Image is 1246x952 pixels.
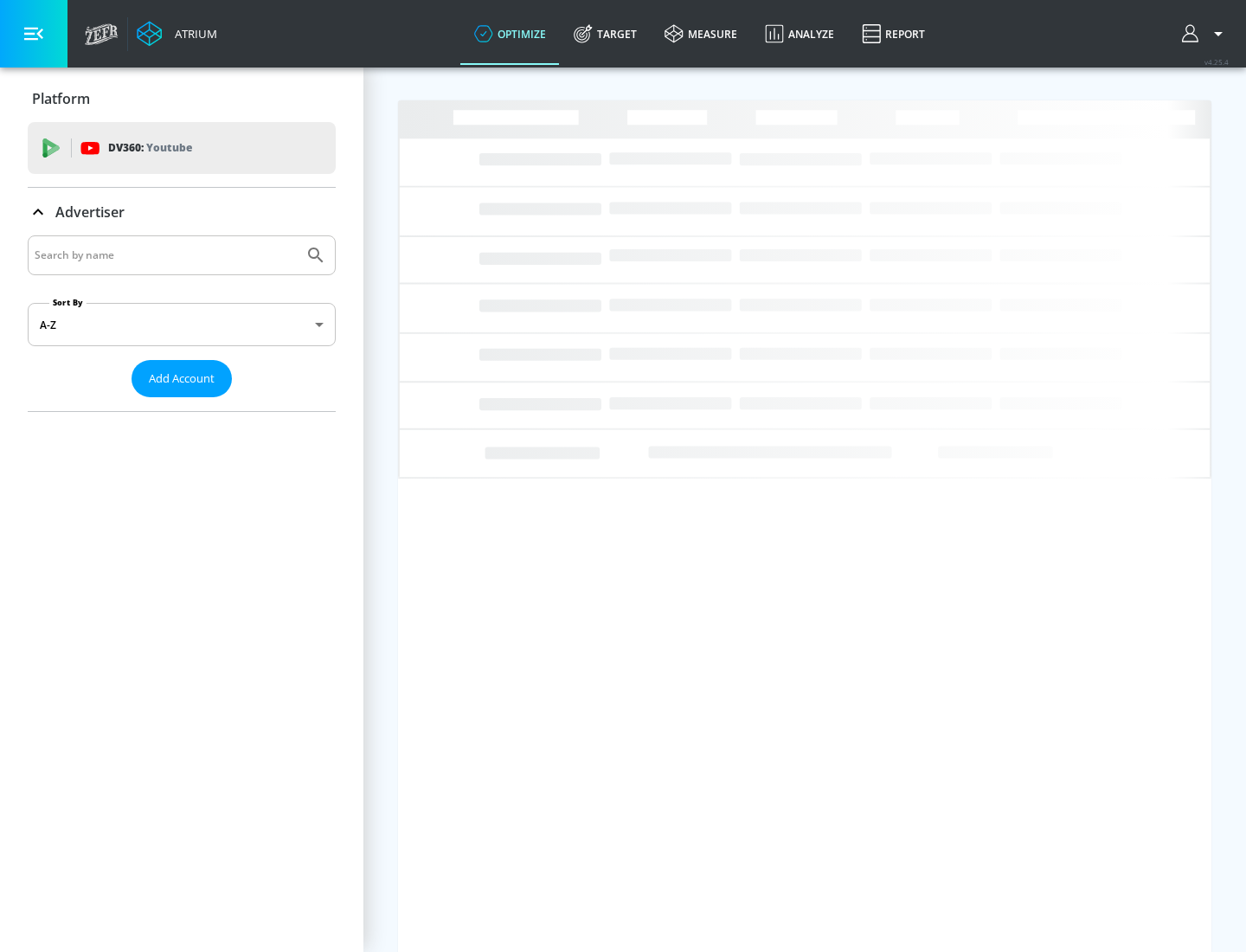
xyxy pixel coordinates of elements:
a: measure [651,3,751,65]
div: Atrium [168,26,217,42]
input: Search by name [35,244,297,267]
div: DV360: Youtube [28,122,336,174]
a: Report [848,3,939,65]
a: Target [560,3,651,65]
div: Advertiser [28,235,336,411]
a: Atrium [137,21,217,47]
div: A-Z [28,303,336,346]
p: DV360: [108,138,192,158]
p: Platform [32,89,90,108]
div: Advertiser [28,188,336,236]
a: optimize [460,3,560,65]
label: Sort By [49,297,87,308]
nav: list of Advertiser [28,397,336,411]
span: v 4.25.4 [1204,57,1229,67]
button: Add Account [132,360,232,397]
p: Advertiser [55,203,125,222]
span: Add Account [149,369,215,389]
div: Platform [28,74,336,123]
a: Analyze [751,3,848,65]
p: Youtube [146,138,192,157]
